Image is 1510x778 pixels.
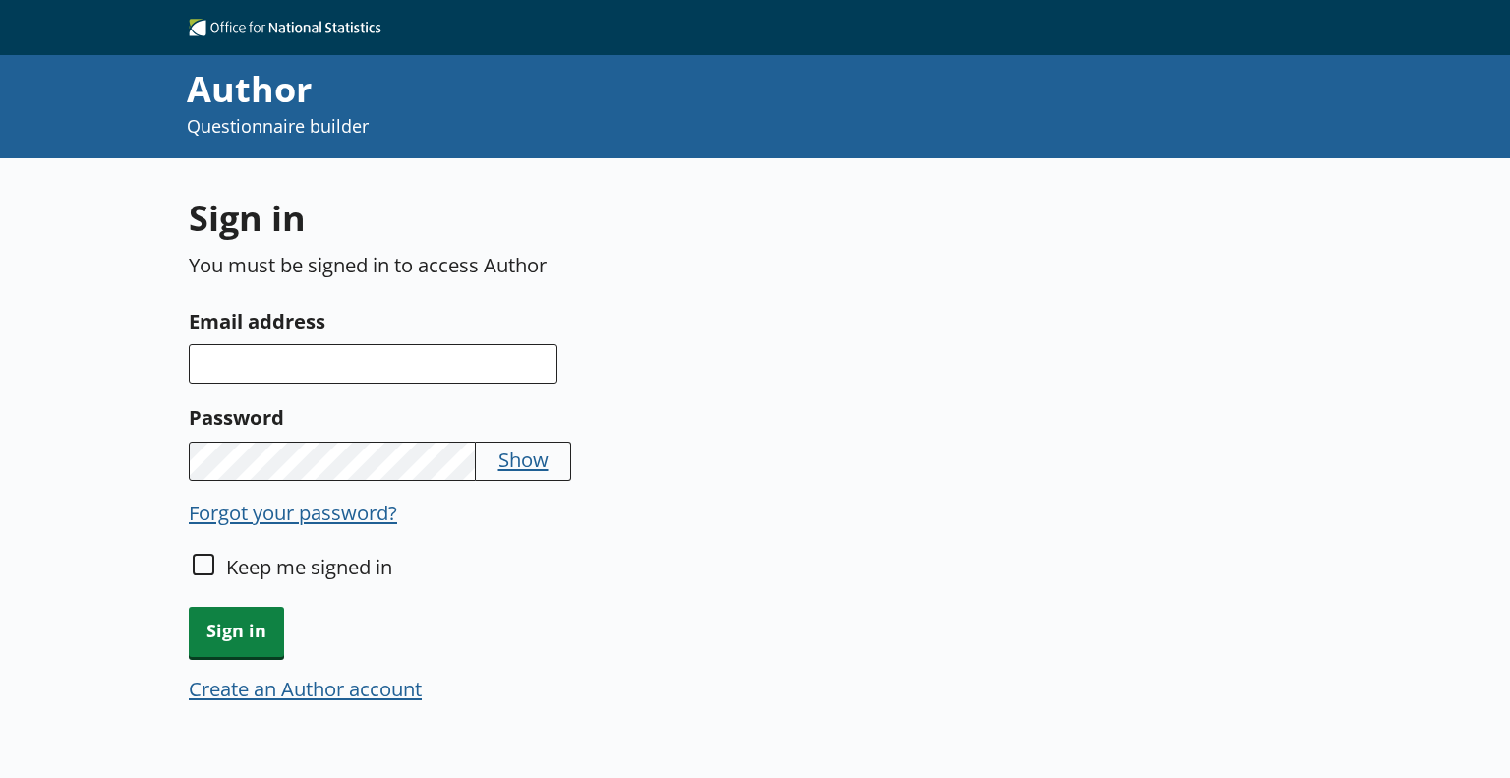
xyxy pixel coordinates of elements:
button: Show [498,446,549,473]
p: Questionnaire builder [187,114,1011,139]
label: Password [189,401,929,433]
h1: Sign in [189,194,929,242]
button: Create an Author account [189,675,422,702]
button: Forgot your password? [189,499,397,526]
div: Author [187,65,1011,114]
button: Sign in [189,607,284,657]
label: Keep me signed in [226,553,392,580]
label: Email address [189,305,929,336]
p: You must be signed in to access Author [189,251,929,278]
